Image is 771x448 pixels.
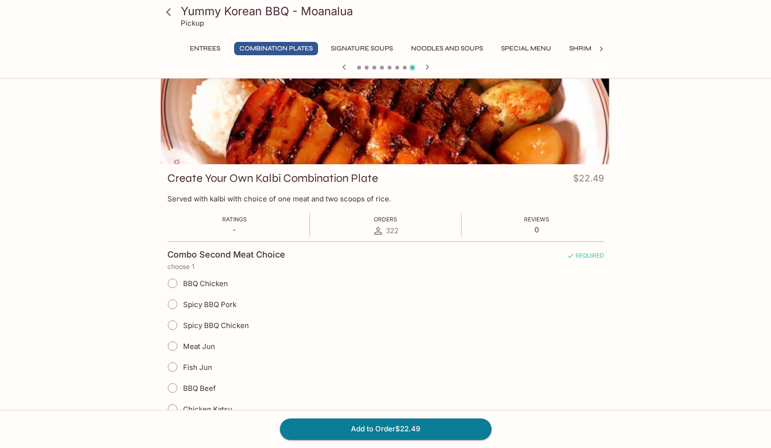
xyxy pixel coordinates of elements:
[181,4,607,19] h3: Yummy Korean BBQ - Moanalua
[524,225,549,234] p: 0
[222,225,247,234] p: -
[524,216,549,223] span: Reviews
[167,249,285,260] h4: Combo Second Meat Choice
[183,405,232,414] span: Chicken Katsu
[167,194,604,203] p: Served with kalbi with choice of one meat and two scoops of rice.
[167,263,604,270] p: choose 1
[183,300,236,309] span: Spicy BBQ Pork
[567,252,604,263] span: REQUIRED
[496,42,556,55] button: Special Menu
[386,226,399,235] span: 322
[326,42,398,55] button: Signature Soups
[181,19,204,28] p: Pickup
[161,38,611,164] div: Create Your Own Kalbi Combination Plate
[167,171,378,186] h3: Create Your Own Kalbi Combination Plate
[280,418,492,439] button: Add to Order$22.49
[183,363,212,372] span: Fish Jun
[184,42,226,55] button: Entrees
[573,171,604,189] h4: $22.49
[564,42,632,55] button: Shrimp Combos
[222,216,247,223] span: Ratings
[374,216,397,223] span: Orders
[183,384,216,393] span: BBQ Beef
[234,42,318,55] button: Combination Plates
[183,279,228,288] span: BBQ Chicken
[183,321,249,330] span: Spicy BBQ Chicken
[406,42,488,55] button: Noodles and Soups
[183,342,215,351] span: Meat Jun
